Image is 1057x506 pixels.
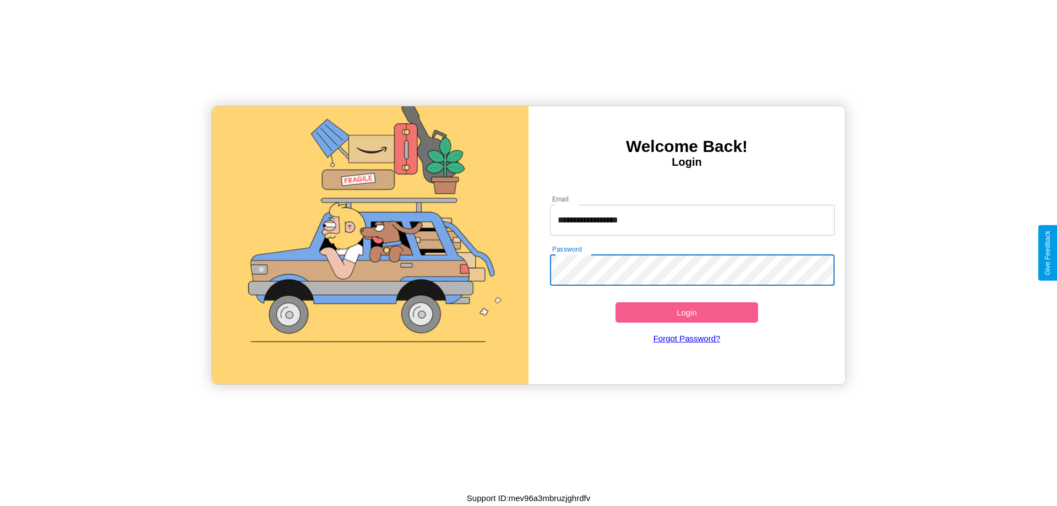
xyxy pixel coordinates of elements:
[552,194,569,204] label: Email
[552,244,581,254] label: Password
[467,491,590,505] p: Support ID: mev96a3mbruzjghrdfv
[212,106,528,384] img: gif
[1044,231,1051,275] div: Give Feedback
[615,302,758,323] button: Login
[544,323,830,354] a: Forgot Password?
[528,137,845,156] h3: Welcome Back!
[528,156,845,168] h4: Login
